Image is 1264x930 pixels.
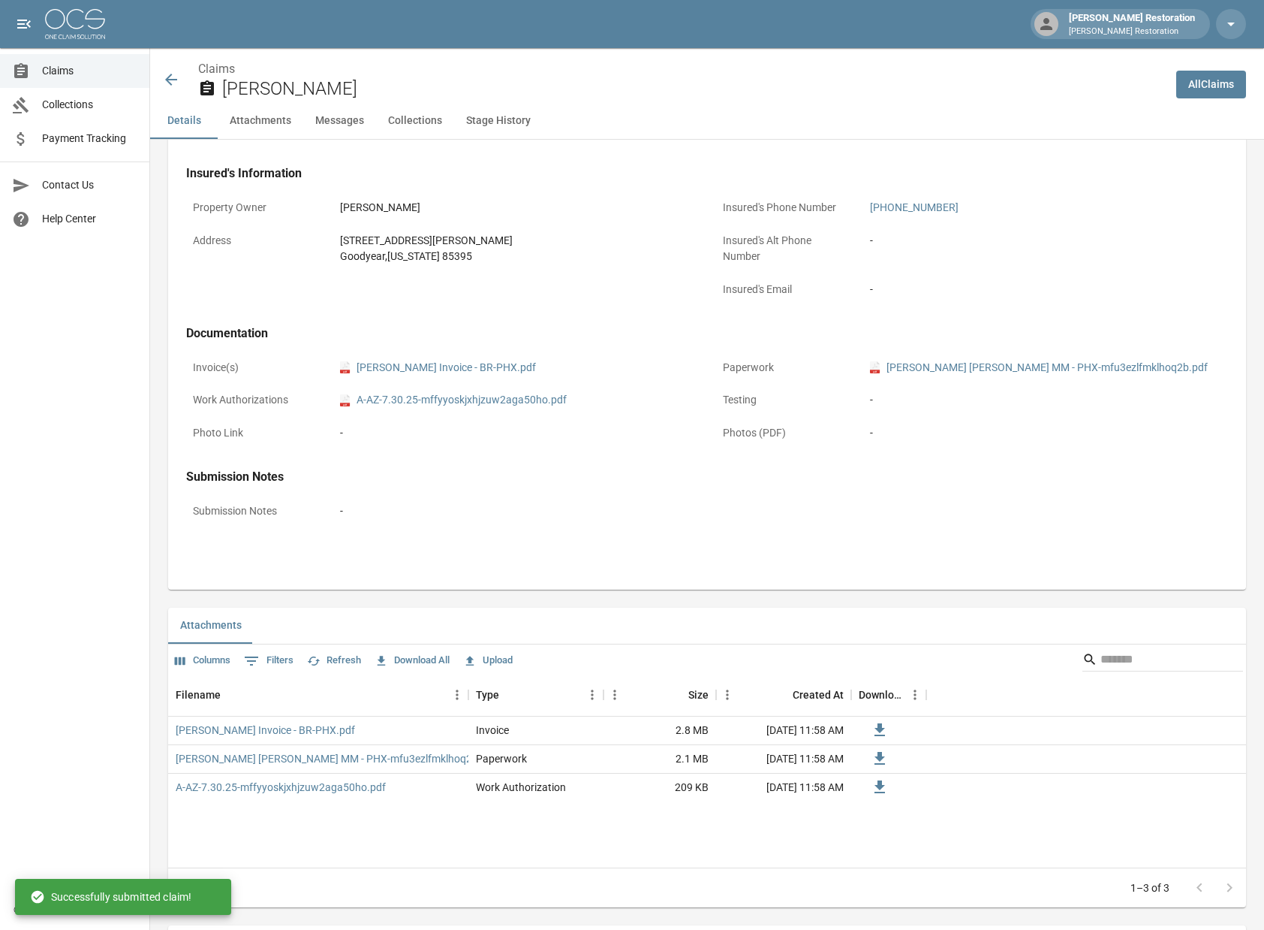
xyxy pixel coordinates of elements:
[716,717,851,745] div: [DATE] 11:58 AM
[716,684,739,706] button: Menu
[371,649,453,672] button: Download All
[303,103,376,139] button: Messages
[459,649,516,672] button: Upload
[476,751,527,766] div: Paperwork
[186,418,321,448] p: Photo Link
[716,275,851,304] p: Insured's Email
[42,131,137,146] span: Payment Tracking
[476,674,499,716] div: Type
[870,282,873,297] div: -
[454,103,543,139] button: Stage History
[198,60,1164,78] nav: breadcrumb
[688,674,709,716] div: Size
[603,717,716,745] div: 2.8 MB
[186,497,321,526] p: Submission Notes
[218,103,303,139] button: Attachments
[376,103,454,139] button: Collections
[198,62,235,76] a: Claims
[150,103,1264,139] div: anchor tabs
[476,723,509,738] div: Invoice
[340,360,536,376] a: pdf[PERSON_NAME] Invoice - BR-PHX.pdf
[42,177,137,193] span: Contact Us
[168,608,1246,644] div: related-list tabs
[1063,11,1201,38] div: [PERSON_NAME] Restoration
[340,200,420,216] div: [PERSON_NAME]
[186,226,321,255] p: Address
[9,9,39,39] button: open drawer
[476,780,566,795] div: Work Authorization
[186,193,321,222] p: Property Owner
[716,418,851,448] p: Photos (PDF)
[603,674,716,716] div: Size
[45,9,105,39] img: ocs-logo-white-transparent.png
[793,674,844,716] div: Created At
[716,353,851,382] p: Paperwork
[30,883,191,910] div: Successfully submitted claim!
[603,684,626,706] button: Menu
[303,649,365,672] button: Refresh
[870,425,1221,441] div: -
[716,745,851,774] div: [DATE] 11:58 AM
[176,674,221,716] div: Filename
[1176,71,1246,98] a: AllClaims
[870,233,873,249] div: -
[150,103,218,139] button: Details
[851,674,926,716] div: Download
[42,211,137,227] span: Help Center
[340,233,513,249] div: [STREET_ADDRESS][PERSON_NAME]
[186,166,1228,181] h4: Insured's Information
[176,751,497,766] a: [PERSON_NAME] [PERSON_NAME] MM - PHX-mfu3ezlfmklhoq2b.pdf
[716,774,851,802] div: [DATE] 11:58 AM
[1082,648,1243,675] div: Search
[186,470,1228,485] h4: Submission Notes
[870,360,1208,376] a: pdf[PERSON_NAME] [PERSON_NAME] MM - PHX-mfu3ezlfmklhoq2b.pdf
[340,503,343,519] div: -
[222,78,1164,100] h2: [PERSON_NAME]
[446,684,468,706] button: Menu
[176,780,386,795] a: A-AZ-7.30.25-mffyyoskjxhjzuw2aga50ho.pdf
[340,425,343,441] div: -
[168,674,468,716] div: Filename
[904,684,926,706] button: Menu
[176,723,355,738] a: [PERSON_NAME] Invoice - BR-PHX.pdf
[870,392,1221,408] div: -
[186,326,1228,341] h4: Documentation
[42,63,137,79] span: Claims
[603,745,716,774] div: 2.1 MB
[716,226,851,271] p: Insured's Alt Phone Number
[14,902,136,917] div: © 2025 One Claim Solution
[240,649,297,673] button: Show filters
[716,193,851,222] p: Insured's Phone Number
[42,97,137,113] span: Collections
[186,353,321,382] p: Invoice(s)
[340,392,567,408] a: pdfA-AZ-7.30.25-mffyyoskjxhjzuw2aga50ho.pdf
[716,385,851,415] p: Testing
[870,201,959,213] a: [PHONE_NUMBER]
[468,674,603,716] div: Type
[186,385,321,415] p: Work Authorizations
[340,249,513,264] div: Goodyear , [US_STATE] 85395
[168,608,254,644] button: Attachments
[171,649,234,672] button: Select columns
[859,674,904,716] div: Download
[603,774,716,802] div: 209 KB
[1130,880,1169,895] p: 1–3 of 3
[716,674,851,716] div: Created At
[1069,26,1195,38] p: [PERSON_NAME] Restoration
[581,684,603,706] button: Menu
